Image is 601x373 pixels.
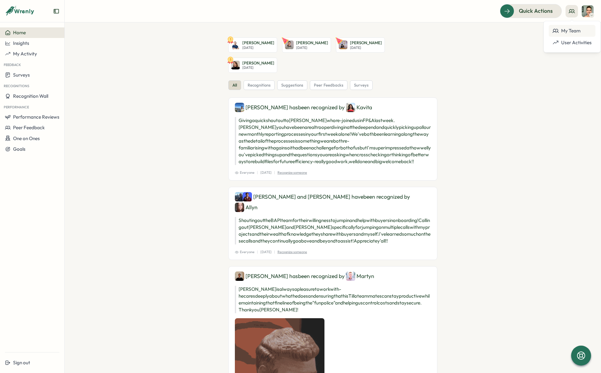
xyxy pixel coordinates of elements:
p: [DATE] [260,249,272,255]
span: surveys [354,83,369,88]
img: Henry Dennis [243,192,252,201]
img: Leanne Zammit [339,40,347,49]
div: My Team [552,27,592,34]
p: [PERSON_NAME] [242,40,274,46]
span: Insights [13,40,29,46]
span: Sign out [13,360,30,366]
div: Allyn [235,203,258,212]
span: Quick Actions [519,7,553,15]
img: Lauren Sampayo [285,40,294,49]
div: [PERSON_NAME] has been recognized by [235,103,431,112]
span: Home [13,30,26,35]
span: One on Ones [13,135,40,141]
span: Surveys [13,72,30,78]
img: Chan-Lee Bond [235,103,244,112]
img: James Nock [231,40,240,49]
button: Expand sidebar [53,8,59,14]
img: Kavita Thomas [346,103,355,112]
a: Lauren Sampayo[PERSON_NAME][DATE] [282,37,331,53]
button: Quick Actions [500,4,562,18]
img: Alex Marshall [235,192,244,201]
p: [DATE] [296,46,328,50]
span: My Activity [13,51,37,57]
img: Allyn Neal [235,203,244,212]
img: Tobit Michael [582,5,594,17]
p: [DATE] [242,66,274,70]
p: [DATE] [350,46,382,50]
span: Performance Reviews [13,114,59,120]
a: 5Hannah Dempster[PERSON_NAME][DATE] [228,58,277,73]
text: 5 [230,57,231,61]
p: [PERSON_NAME] [350,40,382,46]
p: | [257,249,258,255]
img: Martyn Fagg [346,271,355,281]
img: Laurie Dunn [235,271,244,281]
span: Peer Feedback [13,125,45,130]
span: peer feedbacks [314,83,343,88]
p: | [257,170,258,175]
p: [DATE] [242,46,274,50]
span: Everyone [235,249,254,255]
p: [PERSON_NAME] [242,60,274,66]
p: [PERSON_NAME] [296,40,328,46]
img: Hannah Dempster [231,61,240,69]
span: Goals [13,146,26,152]
div: Martyn [346,271,374,281]
span: all [232,83,237,88]
span: Everyone [235,170,254,175]
a: 1James Nock[PERSON_NAME][DATE] [228,37,277,53]
p: [PERSON_NAME] is always a pleasure to work with - he cares deeply about what he does and ensuring... [235,286,431,313]
span: recognitions [248,83,271,88]
p: Shouting out the BAPI team for their willingness to jump in and help with buyers in onboarding! C... [235,217,431,244]
span: Recognition Wall [13,93,48,99]
p: | [274,170,275,175]
a: Leanne Zammit[PERSON_NAME][DATE] [336,37,385,53]
p: | [274,249,275,255]
p: Giving a quick shout out to [PERSON_NAME] who re-joined us in FP&A last week. [PERSON_NAME] you h... [235,117,431,165]
a: My Team [549,25,595,37]
span: suggestions [281,83,303,88]
div: User Activities [552,39,592,46]
div: [PERSON_NAME] and [PERSON_NAME] have been recognized by [235,192,431,212]
div: [PERSON_NAME] has been recognized by [235,271,431,281]
div: Kavita [346,103,372,112]
p: Recognize someone [277,249,307,255]
text: 1 [230,37,231,41]
a: User Activities [549,37,595,49]
p: [DATE] [260,170,272,175]
p: Recognize someone [277,170,307,175]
